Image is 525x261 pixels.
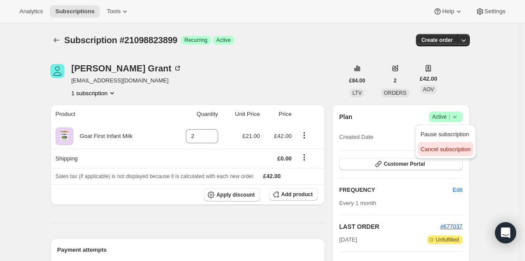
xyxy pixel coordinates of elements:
[421,37,453,44] span: Create order
[352,90,362,96] span: LTV
[19,8,43,15] span: Analytics
[384,90,406,96] span: ORDERS
[432,112,459,121] span: Active
[344,75,371,87] button: £84.00
[339,186,453,194] h2: FREQUENCY
[50,64,64,78] span: Hollie Grant
[216,37,231,44] span: Active
[50,5,100,18] button: Subscriptions
[50,104,169,124] th: Product
[281,191,313,198] span: Add product
[73,132,133,141] div: Goat First Infant Milk
[72,76,182,85] span: [EMAIL_ADDRESS][DOMAIN_NAME]
[418,127,473,141] button: Pause subscription
[420,146,470,153] span: Cancel subscription
[216,191,255,198] span: Apply discount
[242,133,260,139] span: £21.00
[389,75,402,87] button: 2
[470,5,511,18] button: Settings
[339,112,352,121] h2: Plan
[428,5,468,18] button: Help
[440,223,463,230] a: #677037
[274,133,292,139] span: £42.00
[339,235,357,244] span: [DATE]
[64,35,178,45] span: Subscription #21098823899
[440,222,463,231] button: #677037
[297,153,311,162] button: Shipping actions
[56,173,255,179] span: Sales tax (if applicable) is not displayed because it is calculated with each new order.
[418,142,473,156] button: Cancel subscription
[416,34,458,46] button: Create order
[50,149,169,168] th: Shipping
[55,8,94,15] span: Subscriptions
[495,222,516,243] div: Open Intercom Messenger
[449,113,450,120] span: |
[107,8,121,15] span: Tools
[102,5,135,18] button: Tools
[453,186,462,194] span: Edit
[204,188,260,201] button: Apply discount
[269,188,318,201] button: Add product
[263,173,281,179] span: £42.00
[50,34,63,46] button: Subscriptions
[394,77,397,84] span: 2
[297,130,311,140] button: Product actions
[420,75,438,83] span: £42.00
[72,64,182,73] div: [PERSON_NAME] Grant
[185,37,208,44] span: Recurring
[423,86,434,93] span: AOV
[263,104,295,124] th: Price
[57,246,318,254] h2: Payment attempts
[277,155,292,162] span: £0.00
[349,77,366,84] span: £84.00
[339,222,440,231] h2: LAST ORDER
[339,133,373,142] span: Created Date
[339,200,376,206] span: Every 1 month
[169,104,221,124] th: Quantity
[14,5,48,18] button: Analytics
[384,160,425,168] span: Customer Portal
[484,8,506,15] span: Settings
[72,89,117,97] button: Product actions
[339,158,462,170] button: Customer Portal
[56,127,73,145] img: product img
[221,104,263,124] th: Unit Price
[442,8,454,15] span: Help
[447,183,468,197] button: Edit
[436,236,459,243] span: Unfulfilled
[420,131,469,138] span: Pause subscription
